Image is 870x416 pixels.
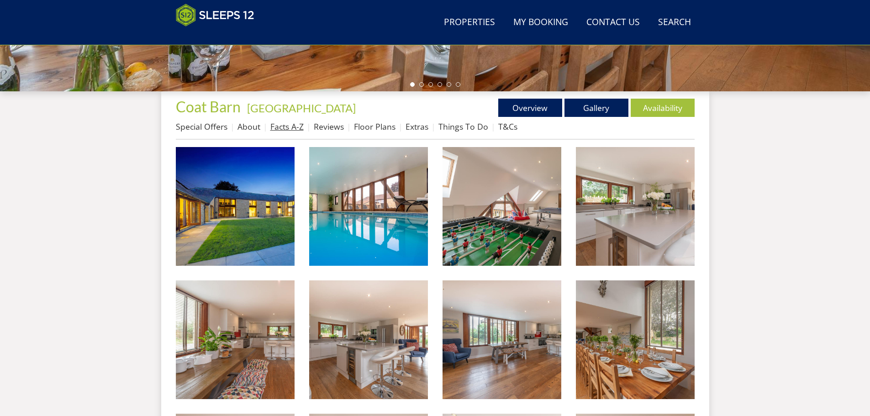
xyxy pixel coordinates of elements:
a: Gallery [564,99,628,117]
a: Search [654,12,695,33]
a: Reviews [314,121,344,132]
a: Properties [440,12,499,33]
a: About [237,121,260,132]
a: T&Cs [498,121,517,132]
a: Facts A-Z [270,121,304,132]
a: [GEOGRAPHIC_DATA] [247,101,356,115]
a: Special Offers [176,121,227,132]
img: Coat Barn - Sleeps 18 in 8 bedrooms for large family holidays in the country [176,147,295,266]
img: Coat Barn - The games room is above the pool hall [443,147,561,266]
span: Coat Barn [176,98,241,116]
a: Things To Do [438,121,488,132]
span: - [243,101,356,115]
img: Coat Barn - Great for self-catering or for private chefs to come and cook you up a celebration feast [309,280,428,399]
img: Sleeps 12 [176,4,254,26]
a: Coat Barn [176,98,243,116]
img: Coat Barn - This luxury large group holiday house has so much room for you to gather together [443,280,561,399]
a: Floor Plans [354,121,395,132]
img: Coat Barn - The kitchen is sleek and spacious, and very well-equipped [576,147,695,266]
img: Coat Barn - The indoor pool is all yours for the whole of your stay [309,147,428,266]
iframe: Customer reviews powered by Trustpilot [171,32,267,40]
img: Coat Barn - Plenty of room for chit-chat while you cook [176,280,295,399]
a: Availability [631,99,695,117]
a: Extras [406,121,428,132]
a: My Booking [510,12,572,33]
a: Contact Us [583,12,643,33]
img: Coat Barn - The dining hall has a huge table to seat 18 - perfect for a family feast [576,280,695,399]
a: Overview [498,99,562,117]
